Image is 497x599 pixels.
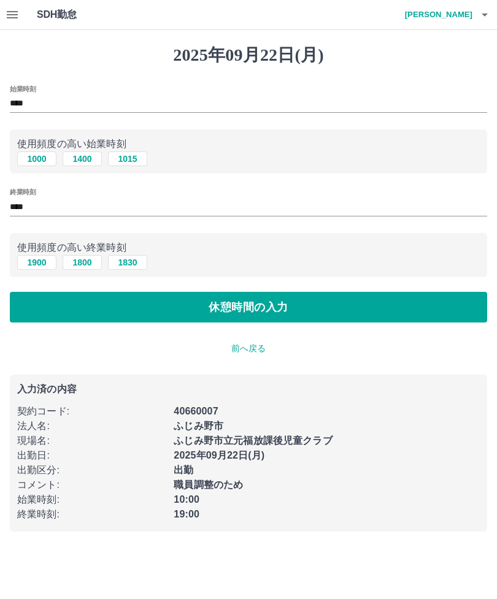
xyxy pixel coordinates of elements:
[10,342,487,355] p: 前へ戻る
[17,404,166,419] p: 契約コード :
[17,492,166,507] p: 始業時刻 :
[174,406,218,416] b: 40660007
[17,240,480,255] p: 使用頻度の高い終業時刻
[17,384,480,394] p: 入力済の内容
[17,419,166,433] p: 法人名 :
[108,151,147,166] button: 1015
[17,255,56,270] button: 1900
[10,45,487,66] h1: 2025年09月22日(月)
[17,433,166,448] p: 現場名 :
[174,465,193,475] b: 出勤
[10,292,487,322] button: 休憩時間の入力
[63,255,102,270] button: 1800
[10,188,36,197] label: 終業時刻
[17,507,166,522] p: 終業時刻 :
[174,421,223,431] b: ふじみ野市
[174,435,332,446] b: ふじみ野市立元福放課後児童クラブ
[10,84,36,93] label: 始業時刻
[17,137,480,151] p: 使用頻度の高い始業時刻
[63,151,102,166] button: 1400
[17,448,166,463] p: 出勤日 :
[108,255,147,270] button: 1830
[174,450,264,460] b: 2025年09月22日(月)
[17,151,56,166] button: 1000
[174,494,199,505] b: 10:00
[17,478,166,492] p: コメント :
[174,509,199,519] b: 19:00
[17,463,166,478] p: 出勤区分 :
[174,479,243,490] b: 職員調整のため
